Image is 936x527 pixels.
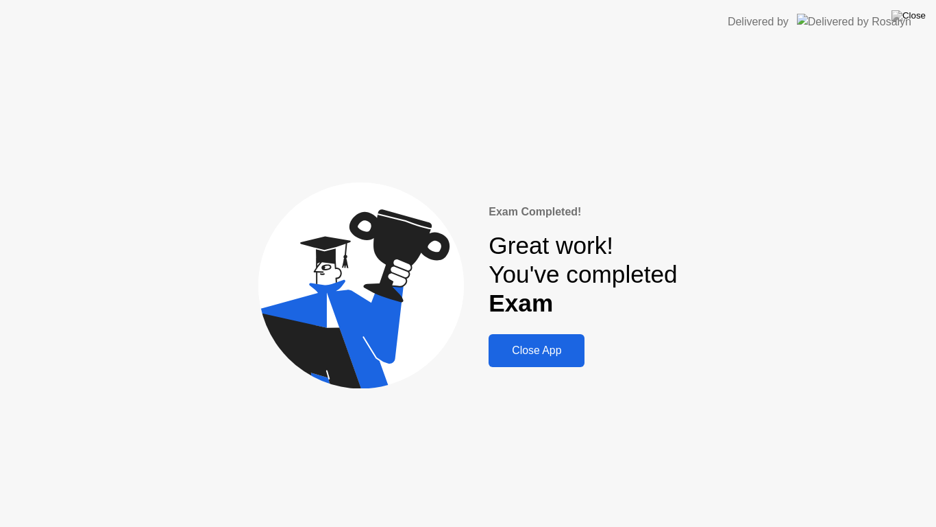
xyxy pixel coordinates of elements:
div: Delivered by [728,14,789,30]
button: Close App [489,334,584,367]
div: Close App [493,344,580,357]
div: Great work! You've completed [489,231,677,318]
div: Exam Completed! [489,204,677,220]
img: Close [891,10,926,21]
img: Delivered by Rosalyn [797,14,911,30]
b: Exam [489,290,553,316]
